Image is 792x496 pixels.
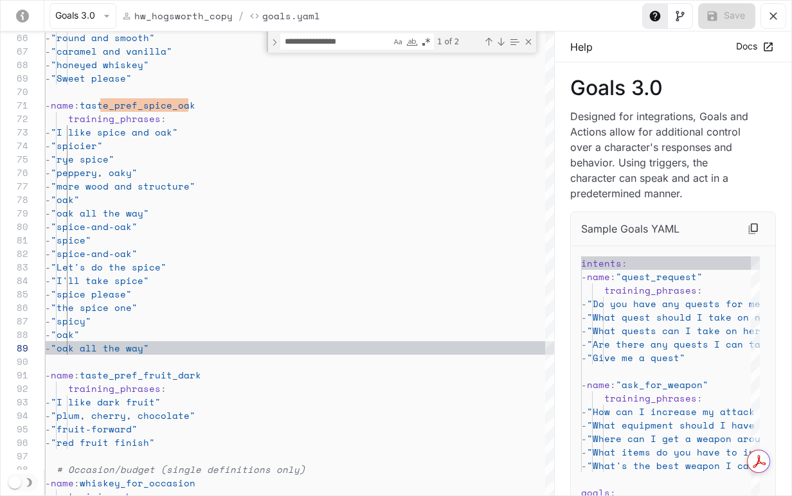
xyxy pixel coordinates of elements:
span: - [45,152,51,166]
div: 91 [1,368,28,382]
span: / [238,8,244,24]
span: : [74,476,80,490]
span: "I like dark fruit" [51,395,161,409]
span: training_phrases [604,283,697,297]
span: - [581,378,587,391]
span: "quest_request" [616,270,703,283]
p: Help [570,39,593,55]
div: 96 [1,436,28,449]
span: "oak all the way" [51,341,149,355]
div: 94 [1,409,28,422]
span: - [45,220,51,233]
span: taste_pref_fruit_dark [80,368,201,382]
div: 71 [1,98,28,112]
div: 85 [1,287,28,301]
span: "more wood and structure" [51,179,195,193]
p: Goals.yaml [262,9,320,22]
span: "spice please" [51,287,132,301]
span: - [45,476,51,490]
span: : [161,382,166,395]
span: - [581,418,587,432]
div: 83 [1,260,28,274]
span: - [45,139,51,152]
span: - [45,31,51,44]
span: "oak all the way" [51,206,149,220]
span: "Give me a quest" [587,351,685,364]
span: whiskey_for_occasion [80,476,195,490]
span: - [45,247,51,260]
div: 86 [1,301,28,314]
span: - [45,58,51,71]
span: "spice-and-oak" [51,220,138,233]
span: - [45,125,51,139]
span: - [45,206,51,220]
div: 77 [1,179,28,193]
span: : [697,283,703,297]
div: Match Whole Word (⌥⌘W) [406,35,419,48]
span: - [581,405,587,418]
span: - [45,341,51,355]
span: : [697,391,703,405]
div: 69 [1,71,28,85]
textarea: Find [281,34,391,49]
span: "oak" [51,328,80,341]
span: name [587,378,610,391]
div: 73 [1,125,28,139]
div: 89 [1,341,28,355]
span: : [74,368,80,382]
span: - [45,436,51,449]
button: Toggle Visual editor panel [667,3,693,29]
span: "caramel and vanilla" [51,44,172,58]
button: Copy [742,217,765,240]
div: 75 [1,152,28,166]
span: training_phrases [604,391,697,405]
div: 76 [1,166,28,179]
span: # Occasion/budget (single definitions only) [57,463,305,476]
div: Next Match (Enter) [496,37,506,47]
div: 90 [1,355,28,368]
span: "round and smooth" [51,31,155,44]
span: "peppery, oaky" [51,166,138,179]
span: "What quest should I take on next?" [587,310,789,324]
span: - [45,98,51,112]
div: Use Regular Expression (⌥⌘R) [420,35,433,48]
div: 87 [1,314,28,328]
span: "plum, cherry, chocolate" [51,409,195,422]
span: "What's the best weapon I can get?" [587,459,789,472]
span: : [74,98,80,112]
span: "spicier" [51,139,103,152]
span: "Let's do the spice" [51,260,166,274]
span: - [45,71,51,85]
div: 72 [1,112,28,125]
div: Toggle Replace [269,31,280,53]
span: name [51,476,74,490]
span: - [45,44,51,58]
div: 78 [1,193,28,206]
span: - [45,422,51,436]
div: 66 [1,31,28,44]
div: 70 [1,85,28,98]
span: taste_pref_spice_oak [80,98,195,112]
span: "ask_for_weapon" [616,378,708,391]
span: - [45,287,51,301]
span: : [622,256,627,270]
span: - [581,445,587,459]
span: - [581,297,587,310]
span: - [581,351,587,364]
span: - [45,193,51,206]
p: Sample Goals YAML [581,221,679,236]
span: "Do you have any quests for me?" [587,297,772,310]
div: 97 [1,449,28,463]
p: hw_hogsworth_copy [134,9,233,22]
span: - [45,395,51,409]
span: "oak" [51,193,80,206]
span: - [45,368,51,382]
span: name [51,368,74,382]
span: "I like spice and oak" [51,125,178,139]
div: Previous Match (⇧Enter) [483,37,494,47]
span: - [45,233,51,247]
div: 1 of 2 [436,33,482,49]
span: - [581,310,587,324]
button: Toggle Help panel [642,3,668,29]
span: "the spice one" [51,301,138,314]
